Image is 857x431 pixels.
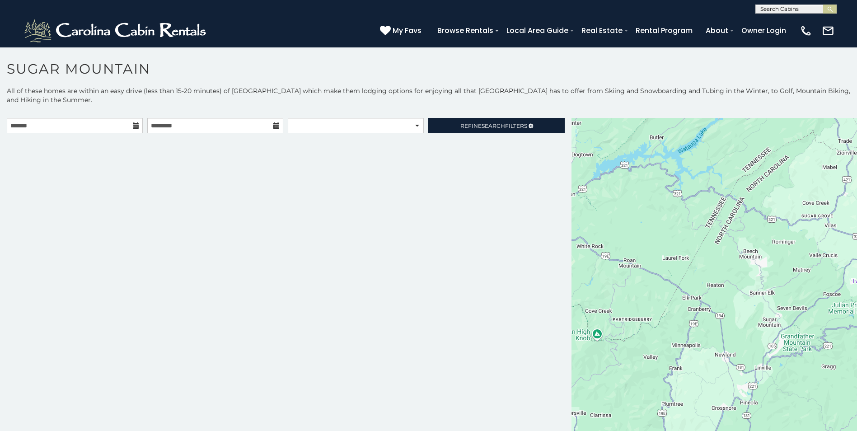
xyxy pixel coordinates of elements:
img: phone-regular-white.png [800,24,812,37]
img: mail-regular-white.png [822,24,834,37]
a: Real Estate [577,23,627,38]
a: Browse Rentals [433,23,498,38]
a: RefineSearchFilters [428,118,564,133]
a: Owner Login [737,23,791,38]
a: My Favs [380,25,424,37]
span: Refine Filters [460,122,527,129]
a: Local Area Guide [502,23,573,38]
span: Search [482,122,505,129]
img: White-1-2.png [23,17,210,44]
span: My Favs [393,25,421,36]
a: About [701,23,733,38]
a: Rental Program [631,23,697,38]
